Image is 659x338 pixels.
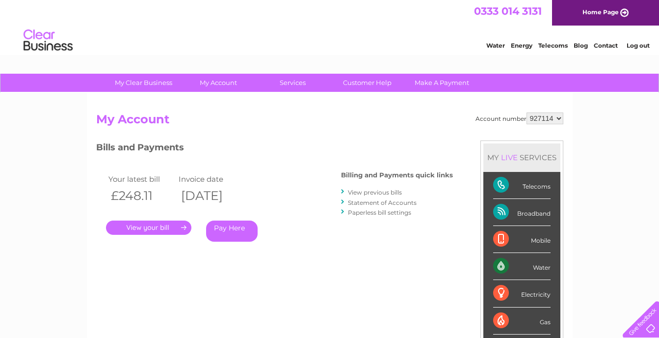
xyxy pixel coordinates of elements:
[96,113,563,131] h2: My Account
[493,199,551,226] div: Broadband
[483,143,560,171] div: MY SERVICES
[493,226,551,253] div: Mobile
[475,113,563,124] div: Account number
[348,209,411,216] a: Paperless bill settings
[474,5,542,17] a: 0333 014 3131
[23,26,73,56] img: logo.png
[486,42,505,49] a: Water
[106,172,177,186] td: Your latest bill
[493,280,551,307] div: Electricity
[493,253,551,280] div: Water
[176,186,247,206] th: [DATE]
[594,42,618,49] a: Contact
[96,141,453,158] h3: Bills and Payments
[252,74,333,92] a: Services
[538,42,568,49] a: Telecoms
[327,74,408,92] a: Customer Help
[106,186,177,206] th: £248.11
[98,5,562,48] div: Clear Business is a trading name of Verastar Limited (registered in [GEOGRAPHIC_DATA] No. 3667643...
[574,42,588,49] a: Blog
[341,171,453,179] h4: Billing and Payments quick links
[178,74,259,92] a: My Account
[348,199,417,206] a: Statement of Accounts
[627,42,650,49] a: Log out
[348,189,402,196] a: View previous bills
[106,221,191,235] a: .
[176,172,247,186] td: Invoice date
[493,308,551,335] div: Gas
[103,74,184,92] a: My Clear Business
[401,74,482,92] a: Make A Payment
[493,172,551,199] div: Telecoms
[206,221,258,242] a: Pay Here
[499,153,520,162] div: LIVE
[511,42,532,49] a: Energy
